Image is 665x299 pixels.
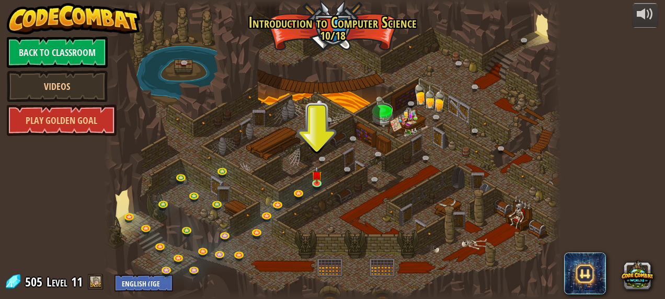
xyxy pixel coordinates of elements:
span: 505 [25,273,45,290]
a: Play Golden Goal [7,105,117,136]
a: Videos [7,71,108,102]
img: level-banner-unstarted.png [312,166,322,184]
img: CodeCombat - Learn how to code by playing a game [7,3,141,34]
span: 11 [71,273,83,290]
span: Level [47,273,67,291]
a: Back to Classroom [7,37,108,68]
button: Adjust volume [632,3,658,28]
